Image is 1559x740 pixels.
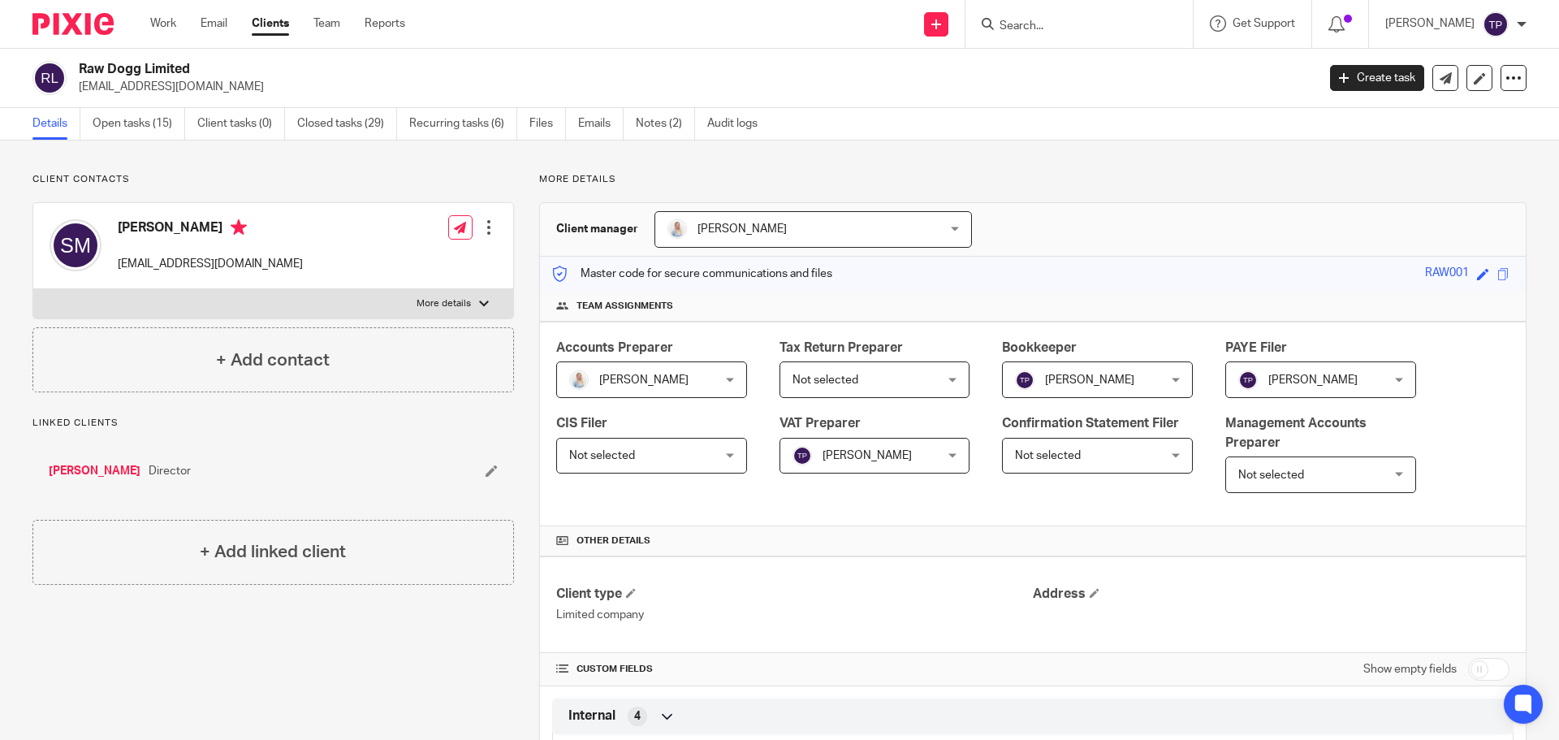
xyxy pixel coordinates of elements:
[32,61,67,95] img: svg%3E
[779,417,861,430] span: VAT Preparer
[32,173,514,186] p: Client contacts
[556,586,1033,603] h4: Client type
[697,223,787,235] span: [PERSON_NAME]
[1002,417,1179,430] span: Confirmation Statement Filer
[1045,374,1134,386] span: [PERSON_NAME]
[32,13,114,35] img: Pixie
[1363,661,1457,677] label: Show empty fields
[1225,417,1367,448] span: Management Accounts Preparer
[1033,586,1509,603] h4: Address
[577,300,673,313] span: Team assignments
[556,663,1033,676] h4: CUSTOM FIELDS
[216,348,330,373] h4: + Add contact
[32,417,514,430] p: Linked clients
[556,607,1033,623] p: Limited company
[1238,470,1304,481] span: Not selected
[1015,450,1081,461] span: Not selected
[539,173,1527,186] p: More details
[417,297,471,310] p: More details
[998,19,1144,34] input: Search
[634,708,641,725] span: 4
[577,534,650,547] span: Other details
[636,108,695,140] a: Notes (2)
[118,219,303,240] h4: [PERSON_NAME]
[552,266,832,282] p: Master code for secure communications and files
[578,108,624,140] a: Emails
[1238,370,1258,390] img: svg%3E
[149,463,191,479] span: Director
[201,15,227,32] a: Email
[200,539,346,565] h4: + Add linked client
[231,219,247,236] i: Primary
[1385,15,1475,32] p: [PERSON_NAME]
[365,15,405,32] a: Reports
[150,15,176,32] a: Work
[197,108,285,140] a: Client tasks (0)
[49,463,140,479] a: [PERSON_NAME]
[569,370,589,390] img: MC_T&CO_Headshots-25.jpg
[1268,374,1358,386] span: [PERSON_NAME]
[313,15,340,32] a: Team
[79,79,1306,95] p: [EMAIL_ADDRESS][DOMAIN_NAME]
[556,341,673,354] span: Accounts Preparer
[1002,341,1077,354] span: Bookkeeper
[118,256,303,272] p: [EMAIL_ADDRESS][DOMAIN_NAME]
[779,341,903,354] span: Tax Return Preparer
[297,108,397,140] a: Closed tasks (29)
[792,446,812,465] img: svg%3E
[569,450,635,461] span: Not selected
[568,708,615,725] span: Internal
[93,108,185,140] a: Open tasks (15)
[529,108,566,140] a: Files
[792,374,858,386] span: Not selected
[556,221,638,237] h3: Client manager
[667,219,687,239] img: MC_T&CO_Headshots-25.jpg
[32,108,80,140] a: Details
[1233,18,1295,29] span: Get Support
[252,15,289,32] a: Clients
[1225,341,1287,354] span: PAYE Filer
[1330,65,1424,91] a: Create task
[599,374,689,386] span: [PERSON_NAME]
[79,61,1060,78] h2: Raw Dogg Limited
[823,450,912,461] span: [PERSON_NAME]
[707,108,770,140] a: Audit logs
[1483,11,1509,37] img: svg%3E
[556,417,607,430] span: CIS Filer
[50,219,101,271] img: svg%3E
[409,108,517,140] a: Recurring tasks (6)
[1015,370,1034,390] img: svg%3E
[1425,265,1469,283] div: RAW001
